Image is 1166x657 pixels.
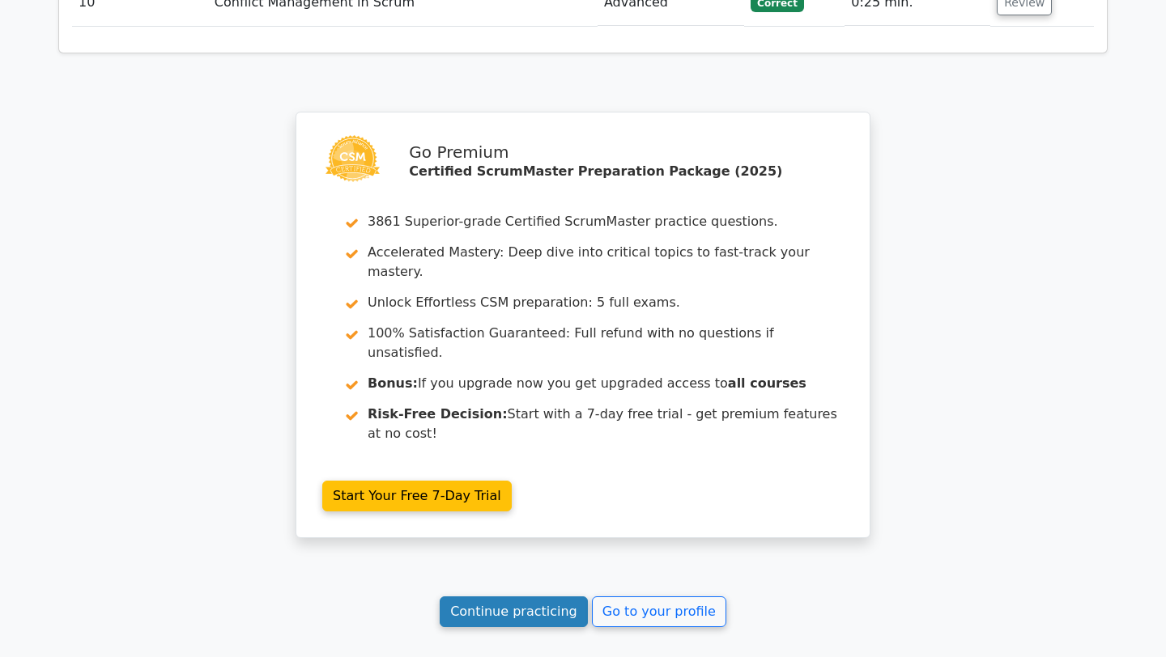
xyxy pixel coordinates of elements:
[592,596,726,627] a: Go to your profile
[440,596,588,627] a: Continue practicing
[322,481,512,511] a: Start Your Free 7-Day Trial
